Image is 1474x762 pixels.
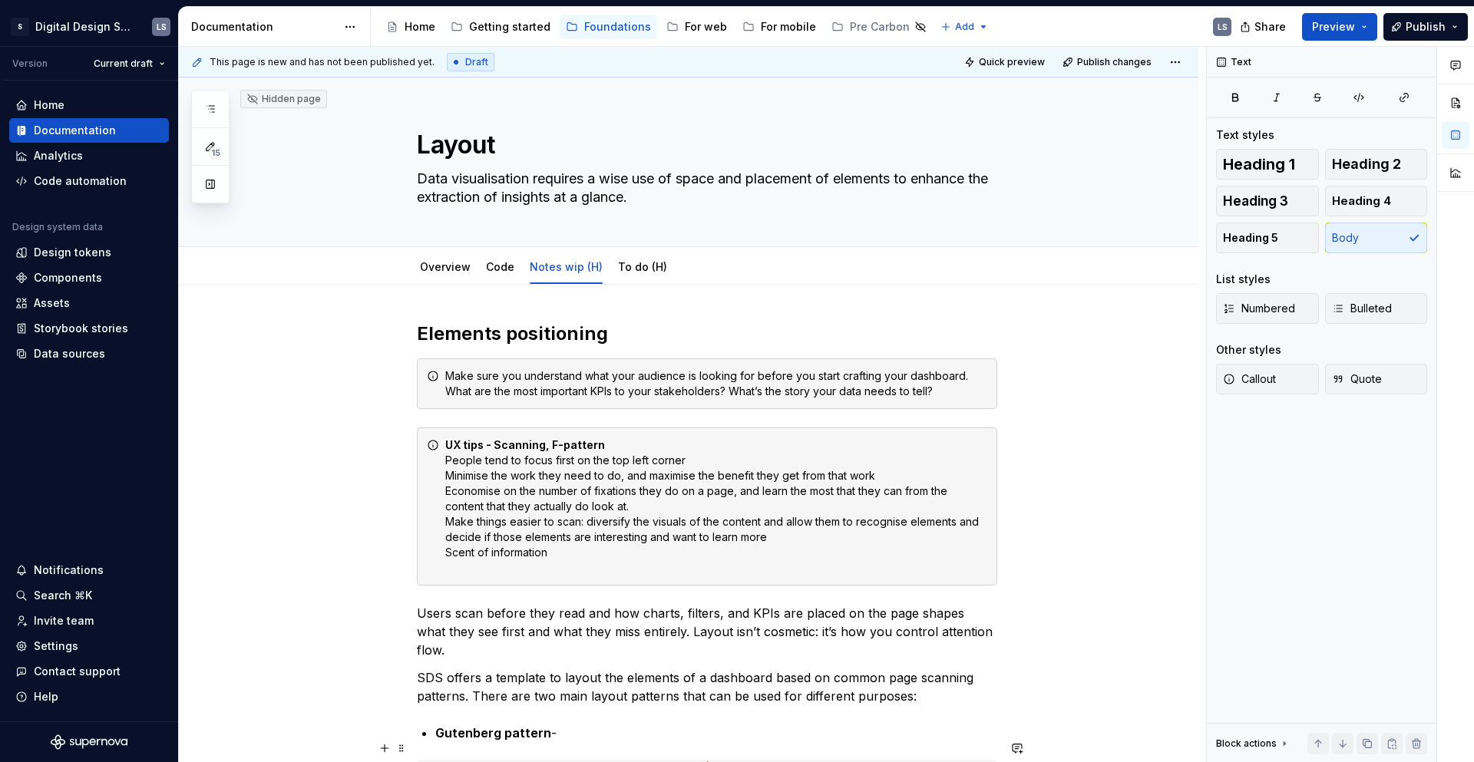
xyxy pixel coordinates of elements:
[584,19,651,35] div: Foundations
[9,291,169,315] a: Assets
[414,250,477,282] div: Overview
[445,437,987,576] div: People tend to focus first on the top left corner Minimise the work they need to do, and maximise...
[612,250,673,282] div: To do (H)
[560,15,657,39] a: Foundations
[465,56,488,68] span: Draft
[445,368,987,399] div: Make sure you understand what your audience is looking for before you start crafting your dashboa...
[736,15,822,39] a: For mobile
[34,689,58,704] div: Help
[12,58,48,70] div: Version
[1332,371,1382,387] span: Quote
[660,15,733,39] a: For web
[157,21,167,33] div: LS
[1383,13,1468,41] button: Publish
[9,634,169,658] a: Settings
[9,609,169,633] a: Invite team
[191,19,336,35] div: Documentation
[445,438,605,451] strong: UX tips - Scanning, F-pattern
[1216,149,1319,180] button: Heading 1
[9,684,169,709] button: Help
[420,260,471,273] a: Overview
[34,295,70,311] div: Assets
[1406,19,1446,35] span: Publish
[1216,342,1281,358] div: Other styles
[825,15,933,39] a: Pre Carbon
[1216,364,1319,394] button: Callout
[1302,13,1377,41] button: Preview
[1216,127,1274,143] div: Text styles
[34,123,116,138] div: Documentation
[1058,51,1158,73] button: Publish changes
[524,250,609,282] div: Notes wip (H)
[34,97,64,113] div: Home
[209,147,223,159] span: 15
[9,583,169,608] button: Search ⌘K
[1332,157,1401,172] span: Heading 2
[34,270,102,285] div: Components
[486,260,514,273] a: Code
[9,240,169,265] a: Design tokens
[94,58,153,70] span: Current draft
[1216,223,1319,253] button: Heading 5
[979,56,1045,68] span: Quick preview
[1077,56,1152,68] span: Publish changes
[417,668,997,705] p: SDS offers a template to layout the elements of a dashboard based on common page scanning pattern...
[9,316,169,341] a: Storybook stories
[445,15,557,39] a: Getting started
[3,10,175,43] button: SDigital Design SystemLS
[417,604,997,659] p: Users scan before they read and how charts, filters, and KPIs are placed on the page shapes what ...
[1223,230,1278,246] span: Heading 5
[761,19,816,35] div: For mobile
[414,167,994,209] textarea: Data visualisation requires a wise use of space and placement of elements to enhance the extracti...
[34,562,104,578] div: Notifications
[685,19,727,35] div: For web
[1325,186,1428,216] button: Heading 4
[414,127,994,163] textarea: Layout
[210,56,435,68] span: This page is new and has not been published yet.
[618,260,667,273] a: To do (H)
[34,638,78,654] div: Settings
[417,322,997,346] h2: Elements positioning
[1232,13,1296,41] button: Share
[955,21,974,33] span: Add
[480,250,521,282] div: Code
[1223,301,1295,316] span: Numbered
[405,19,435,35] div: Home
[87,53,172,74] button: Current draft
[34,664,121,679] div: Contact support
[9,93,169,117] a: Home
[1216,733,1291,754] div: Block actions
[51,734,127,750] svg: Supernova Logo
[34,321,128,336] div: Storybook stories
[1216,272,1271,287] div: List styles
[936,16,993,38] button: Add
[435,725,551,741] strong: Gutenberg pattern
[34,588,92,603] div: Search ⌘K
[1223,371,1276,387] span: Callout
[1216,293,1319,324] button: Numbered
[9,558,169,582] button: Notifications
[1332,193,1391,209] span: Heading 4
[34,346,105,361] div: Data sources
[1223,193,1288,209] span: Heading 3
[530,260,603,273] a: Notes wip (H)
[1325,293,1428,324] button: Bulleted
[11,18,29,36] div: S
[1254,19,1286,35] span: Share
[1325,149,1428,180] button: Heading 2
[34,148,83,163] div: Analytics
[380,15,441,39] a: Home
[1216,186,1319,216] button: Heading 3
[9,169,169,193] a: Code automation
[435,724,997,742] p: -
[9,659,169,684] button: Contact support
[34,173,127,189] div: Code automation
[1218,21,1228,33] div: LS
[960,51,1052,73] button: Quick preview
[246,93,321,105] div: Hidden page
[1223,157,1295,172] span: Heading 1
[9,266,169,290] a: Components
[1332,301,1392,316] span: Bulleted
[9,143,169,168] a: Analytics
